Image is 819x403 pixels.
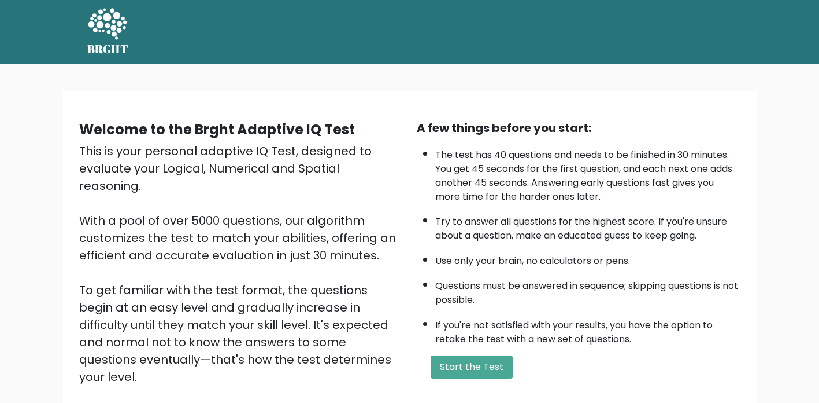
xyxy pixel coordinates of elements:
[87,42,129,56] h5: BRGHT
[435,313,740,346] li: If you're not satisfied with your results, you have the option to retake the test with a new set ...
[417,119,740,137] div: A few things before you start:
[87,5,129,59] a: BRGHT
[79,120,355,139] b: Welcome to the Brght Adaptive IQ Test
[435,142,740,204] li: The test has 40 questions and needs to be finished in 30 minutes. You get 45 seconds for the firs...
[435,273,740,307] li: Questions must be answered in sequence; skipping questions is not possible.
[435,248,740,268] li: Use only your brain, no calculators or pens.
[431,356,513,379] button: Start the Test
[435,209,740,243] li: Try to answer all questions for the highest score. If you're unsure about a question, make an edu...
